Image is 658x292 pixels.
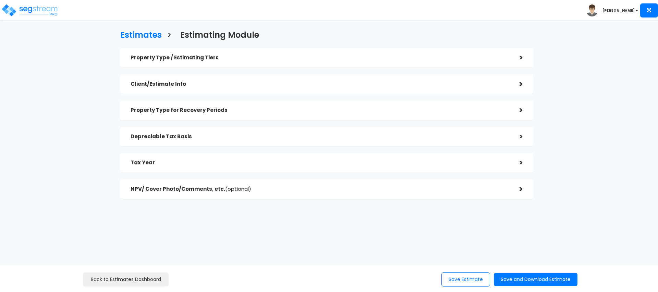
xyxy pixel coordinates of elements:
h5: Property Type / Estimating Tiers [131,55,509,61]
a: Back to Estimates Dashboard [83,272,169,287]
h5: Property Type for Recovery Periods [131,107,509,113]
div: > [509,79,523,90]
h5: Client/Estimate Info [131,81,509,87]
button: Save and Download Estimate [494,273,577,286]
a: Estimating Module [175,24,259,45]
button: Save Estimate [441,272,490,287]
h5: Tax Year [131,160,509,166]
b: [PERSON_NAME] [602,8,635,13]
div: > [509,105,523,116]
a: Estimates [115,24,162,45]
h3: Estimating Module [180,31,259,41]
div: > [509,184,523,195]
div: > [509,157,523,168]
div: > [509,131,523,142]
span: (optional) [225,185,251,192]
img: avatar.png [586,4,598,16]
h3: > [167,31,172,41]
h5: NPV/ Cover Photo/Comments, etc. [131,186,509,192]
h5: Depreciable Tax Basis [131,134,509,140]
img: logo_pro_r.png [1,3,59,17]
h3: Estimates [120,31,162,41]
div: > [509,52,523,63]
